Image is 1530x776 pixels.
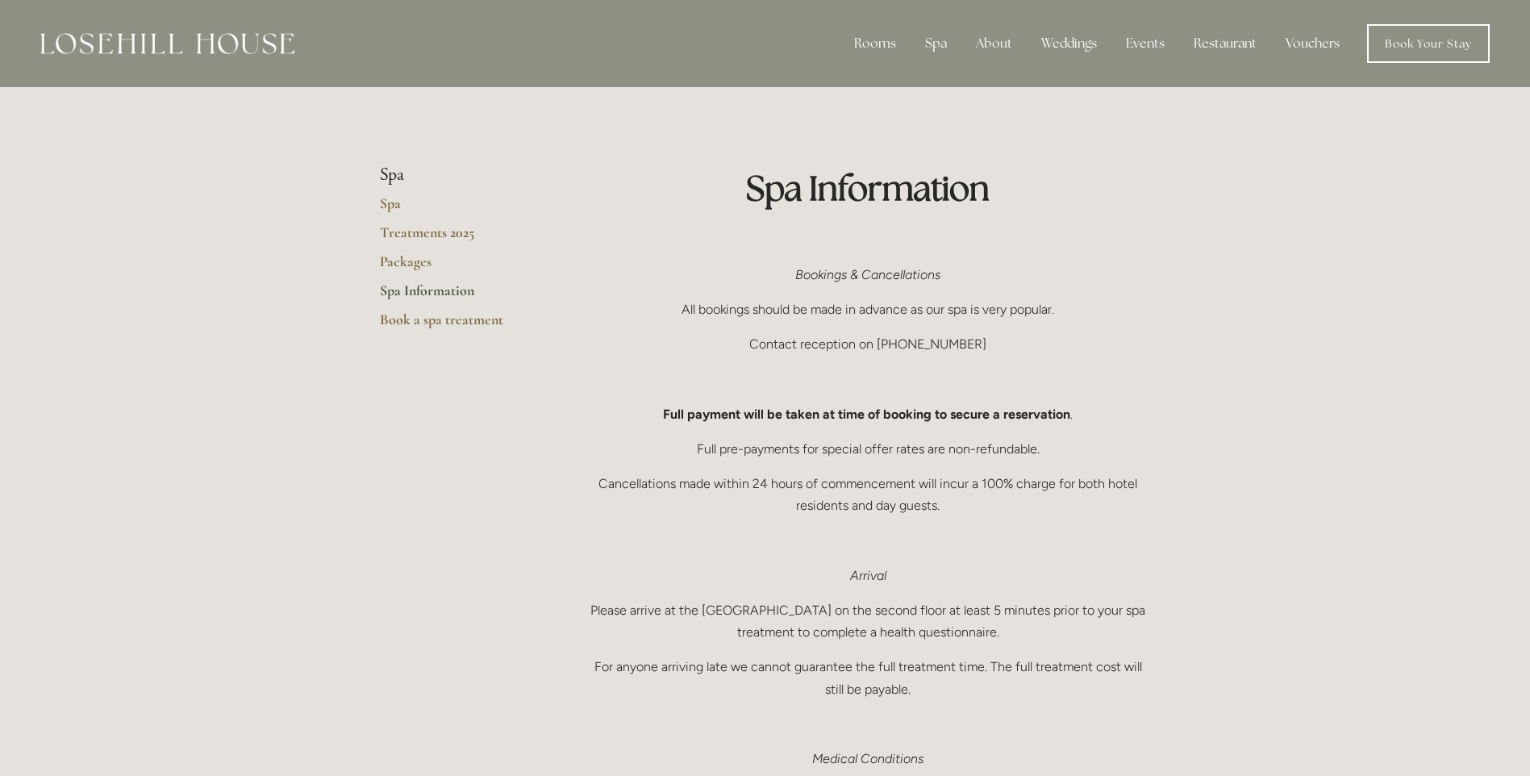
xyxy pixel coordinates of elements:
[1367,24,1490,63] a: Book Your Stay
[586,656,1151,699] p: For anyone arriving late we cannot guarantee the full treatment time. The full treatment cost wil...
[1028,27,1110,60] div: Weddings
[586,333,1151,355] p: Contact reception on [PHONE_NUMBER]
[586,473,1151,516] p: Cancellations made within 24 hours of commencement will incur a 100% charge for both hotel reside...
[1181,27,1269,60] div: Restaurant
[795,267,940,282] em: Bookings & Cancellations
[746,166,990,210] strong: Spa Information
[663,407,1070,422] strong: Full payment will be taken at time of booking to secure a reservation
[40,33,294,54] img: Losehill House
[380,223,534,252] a: Treatments 2025
[380,194,534,223] a: Spa
[1113,27,1178,60] div: Events
[1273,27,1353,60] a: Vouchers
[586,403,1151,425] p: .
[380,311,534,340] a: Book a spa treatment
[380,252,534,282] a: Packages
[380,165,534,186] li: Spa
[812,751,923,766] em: Medical Conditions
[963,27,1025,60] div: About
[841,27,909,60] div: Rooms
[586,438,1151,460] p: Full pre-payments for special offer rates are non-refundable.
[586,599,1151,643] p: Please arrive at the [GEOGRAPHIC_DATA] on the second floor at least 5 minutes prior to your spa t...
[380,282,534,311] a: Spa Information
[850,568,886,583] em: Arrival
[586,298,1151,320] p: All bookings should be made in advance as our spa is very popular.
[912,27,960,60] div: Spa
